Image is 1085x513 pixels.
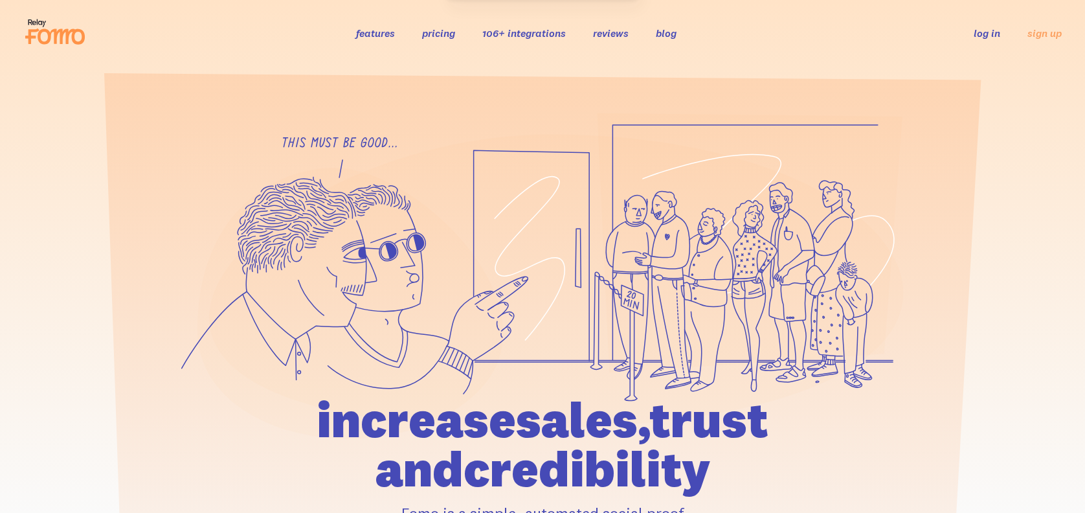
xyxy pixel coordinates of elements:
[243,395,842,494] h1: increase sales, trust and credibility
[974,27,1000,40] a: log in
[356,27,395,40] a: features
[1027,27,1062,40] a: sign up
[656,27,677,40] a: blog
[422,27,455,40] a: pricing
[593,27,629,40] a: reviews
[482,27,566,40] a: 106+ integrations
